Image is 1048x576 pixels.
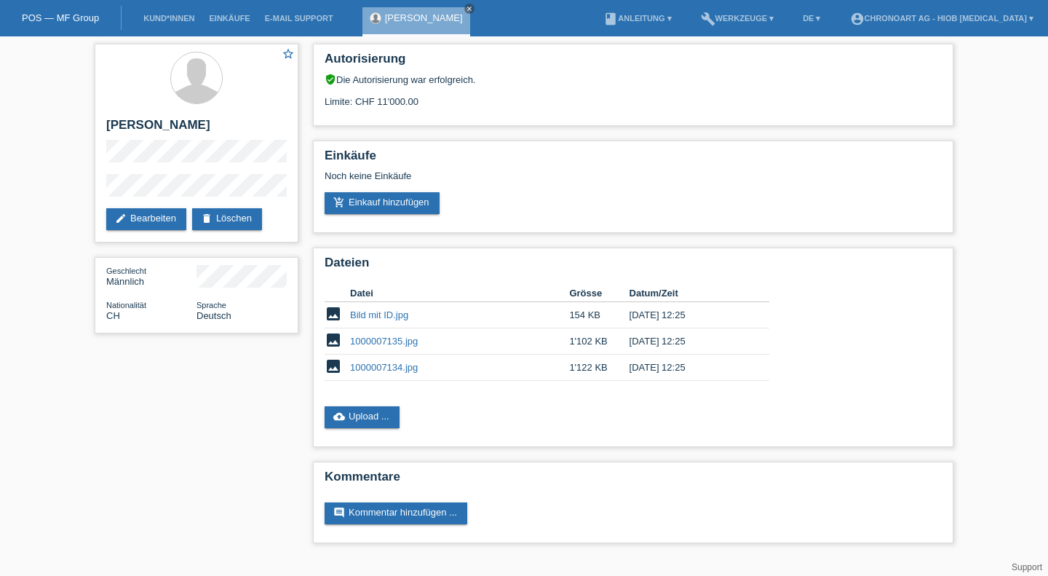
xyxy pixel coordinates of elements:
a: 1000007135.jpg [350,336,418,347]
a: [PERSON_NAME] [385,12,463,23]
i: build [701,12,715,26]
span: Geschlecht [106,267,146,275]
h2: Einkäufe [325,149,942,170]
th: Grösse [569,285,629,302]
span: Sprache [196,301,226,309]
h2: Kommentare [325,470,942,492]
td: [DATE] 12:25 [630,355,749,381]
div: Limite: CHF 11'000.00 [325,85,942,107]
a: Einkäufe [202,14,257,23]
a: add_shopping_cartEinkauf hinzufügen [325,192,440,214]
a: E-Mail Support [258,14,341,23]
a: Support [1012,562,1042,572]
td: 1'122 KB [569,355,629,381]
div: Die Autorisierung war erfolgreich. [325,74,942,85]
a: Kund*innen [136,14,202,23]
th: Datum/Zeit [630,285,749,302]
i: star_border [282,47,295,60]
a: buildWerkzeuge ▾ [694,14,782,23]
i: close [466,5,473,12]
i: image [325,331,342,349]
a: cloud_uploadUpload ... [325,406,400,428]
a: commentKommentar hinzufügen ... [325,502,467,524]
i: cloud_upload [333,411,345,422]
span: Deutsch [196,310,231,321]
div: Noch keine Einkäufe [325,170,942,192]
span: Schweiz [106,310,120,321]
span: Nationalität [106,301,146,309]
td: [DATE] 12:25 [630,302,749,328]
a: bookAnleitung ▾ [596,14,678,23]
th: Datei [350,285,569,302]
a: Bild mit ID.jpg [350,309,408,320]
i: delete [201,213,213,224]
td: [DATE] 12:25 [630,328,749,355]
i: edit [115,213,127,224]
i: comment [333,507,345,518]
i: account_circle [850,12,865,26]
a: editBearbeiten [106,208,186,230]
td: 154 KB [569,302,629,328]
i: image [325,358,342,375]
a: 1000007134.jpg [350,362,418,373]
h2: [PERSON_NAME] [106,118,287,140]
a: POS — MF Group [22,12,99,23]
a: account_circleChronoart AG - Hiob [MEDICAL_DATA] ▾ [843,14,1041,23]
i: book [603,12,618,26]
td: 1'102 KB [569,328,629,355]
h2: Dateien [325,256,942,277]
div: Männlich [106,265,196,287]
a: close [464,4,475,14]
i: verified_user [325,74,336,85]
a: DE ▾ [795,14,827,23]
i: image [325,305,342,323]
h2: Autorisierung [325,52,942,74]
i: add_shopping_cart [333,197,345,208]
a: star_border [282,47,295,63]
a: deleteLöschen [192,208,262,230]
